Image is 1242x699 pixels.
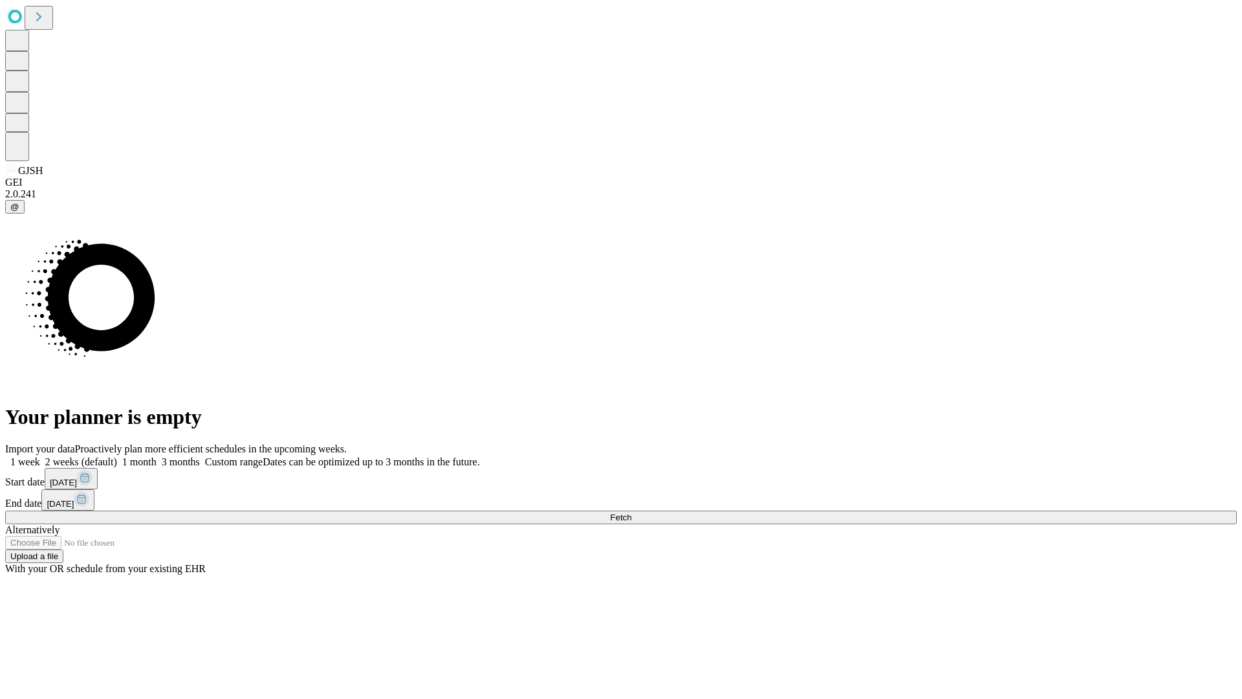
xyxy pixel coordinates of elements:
button: Fetch [5,511,1237,524]
span: Dates can be optimized up to 3 months in the future. [263,456,479,467]
div: 2.0.241 [5,188,1237,200]
span: 1 month [122,456,157,467]
button: Upload a file [5,549,63,563]
span: 3 months [162,456,200,467]
button: [DATE] [45,468,98,489]
span: 2 weeks (default) [45,456,117,467]
span: Proactively plan more efficient schedules in the upcoming weeks. [75,443,347,454]
span: 1 week [10,456,40,467]
div: End date [5,489,1237,511]
span: GJSH [18,165,43,176]
span: Custom range [205,456,263,467]
span: [DATE] [50,478,77,487]
div: GEI [5,177,1237,188]
button: [DATE] [41,489,94,511]
span: Fetch [610,513,631,522]
h1: Your planner is empty [5,405,1237,429]
span: [DATE] [47,499,74,509]
span: Alternatively [5,524,60,535]
span: Import your data [5,443,75,454]
div: Start date [5,468,1237,489]
button: @ [5,200,25,214]
span: @ [10,202,19,212]
span: With your OR schedule from your existing EHR [5,563,206,574]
